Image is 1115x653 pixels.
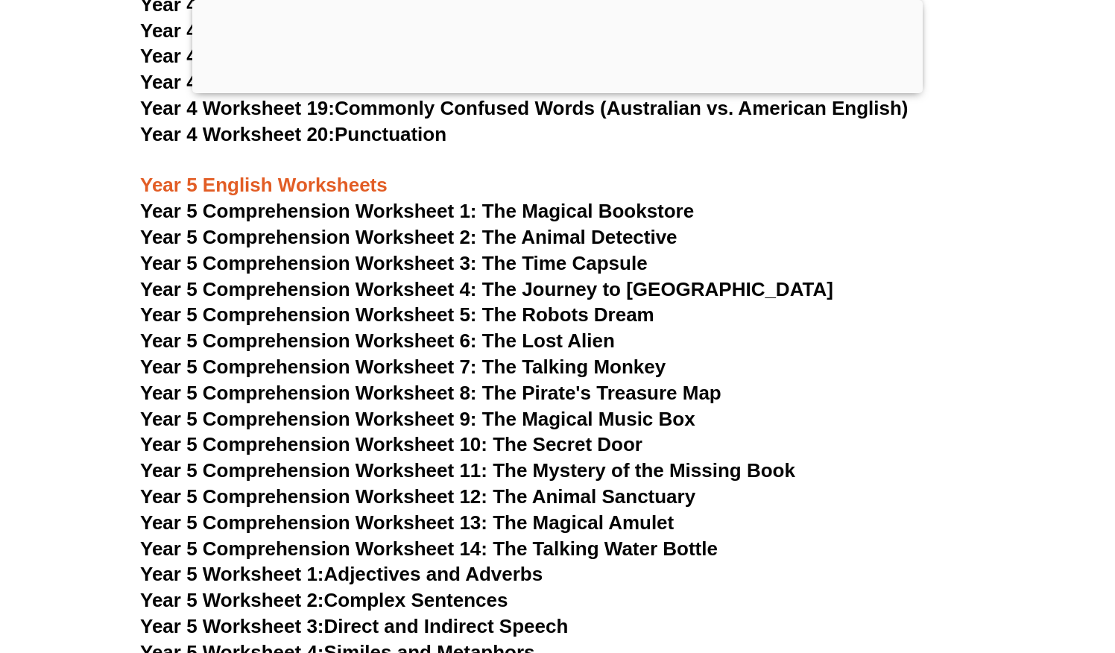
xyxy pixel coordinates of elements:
[140,71,335,93] span: Year 4 Worksheet 18:
[140,19,446,42] a: Year 4 Worksheet 16:Plural Rules
[140,537,718,560] a: Year 5 Comprehension Worksheet 14: The Talking Water Bottle
[140,303,654,326] a: Year 5 Comprehension Worksheet 5: The Robots Dream
[140,45,621,67] a: Year 4 Worksheet 17:Word Families and Root Words
[140,615,568,637] a: Year 5 Worksheet 3:Direct and Indirect Speech
[140,252,648,274] a: Year 5 Comprehension Worksheet 3: The Time Capsule
[140,200,694,222] a: Year 5 Comprehension Worksheet 1: The Magical Bookstore
[140,19,335,42] span: Year 4 Worksheet 16:
[140,408,695,430] a: Year 5 Comprehension Worksheet 9: The Magical Music Box
[140,329,615,352] a: Year 5 Comprehension Worksheet 6: The Lost Alien
[140,71,563,93] a: Year 4 Worksheet 18:Reading Comprehension
[140,615,324,637] span: Year 5 Worksheet 3:
[140,433,642,455] a: Year 5 Comprehension Worksheet 10: The Secret Door
[140,485,695,508] a: Year 5 Comprehension Worksheet 12: The Animal Sanctuary
[140,563,543,585] a: Year 5 Worksheet 1:Adjectives and Adverbs
[140,45,335,67] span: Year 4 Worksheet 17:
[140,589,324,611] span: Year 5 Worksheet 2:
[140,511,674,534] a: Year 5 Comprehension Worksheet 13: The Magical Amulet
[140,563,324,585] span: Year 5 Worksheet 1:
[140,356,666,378] a: Year 5 Comprehension Worksheet 7: The Talking Monkey
[140,97,909,119] a: Year 4 Worksheet 19:Commonly Confused Words (Australian vs. American English)
[859,485,1115,653] iframe: Chat Widget
[140,97,335,119] span: Year 4 Worksheet 19:
[140,589,508,611] a: Year 5 Worksheet 2:Complex Sentences
[140,459,795,482] a: Year 5 Comprehension Worksheet 11: The Mystery of the Missing Book
[140,278,833,300] a: Year 5 Comprehension Worksheet 4: The Journey to [GEOGRAPHIC_DATA]
[140,382,721,404] a: Year 5 Comprehension Worksheet 8: The Pirate's Treasure Map
[140,226,677,248] a: Year 5 Comprehension Worksheet 2: The Animal Detective
[140,123,335,145] span: Year 4 Worksheet 20:
[140,123,446,145] a: Year 4 Worksheet 20:Punctuation
[140,148,975,199] h3: Year 5 English Worksheets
